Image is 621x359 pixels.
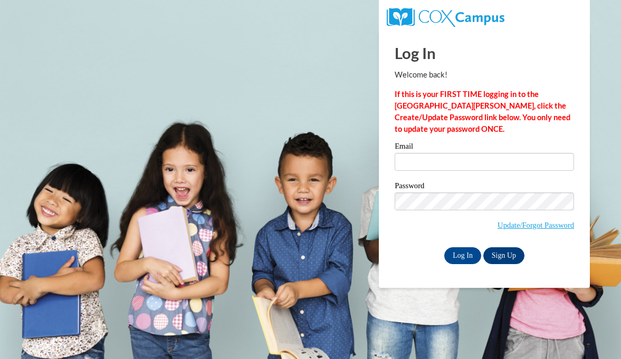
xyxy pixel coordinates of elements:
img: COX Campus [387,8,504,27]
input: Log In [444,247,481,264]
h1: Log In [395,42,574,64]
strong: If this is your FIRST TIME logging in to the [GEOGRAPHIC_DATA][PERSON_NAME], click the Create/Upd... [395,90,570,133]
a: Sign Up [483,247,524,264]
p: Welcome back! [395,69,574,81]
a: Update/Forgot Password [498,221,574,229]
a: COX Campus [387,12,504,21]
label: Password [395,182,574,192]
label: Email [395,142,574,153]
